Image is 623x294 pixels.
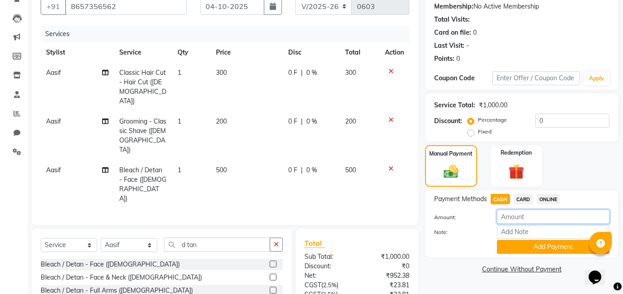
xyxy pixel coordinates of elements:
th: Action [379,42,409,63]
input: Amount [497,210,609,224]
input: Add Note [497,225,609,239]
button: Add Payment [497,240,609,254]
div: ₹1,000.00 [479,101,507,110]
div: Net: [298,271,357,280]
img: _cash.svg [439,163,463,180]
span: 0 % [306,117,317,126]
div: ( ) [298,280,357,290]
iframe: chat widget [585,258,614,285]
div: Total Visits: [434,15,470,24]
div: Coupon Code [434,73,492,83]
span: Grooming - Classic Shave ([DEMOGRAPHIC_DATA]) [119,117,166,154]
div: Bleach / Detan - Face & Neck ([DEMOGRAPHIC_DATA]) [41,273,202,282]
span: Classic Hair Cut - Hair Cut ([DEMOGRAPHIC_DATA]) [119,69,166,105]
div: No Active Membership [434,2,609,11]
span: | [301,165,303,175]
th: Price [211,42,283,63]
div: Sub Total: [298,252,357,262]
div: Membership: [434,2,473,11]
div: Card on file: [434,28,471,37]
div: ₹23.81 [357,280,416,290]
span: 500 [216,166,227,174]
img: _gift.svg [504,162,529,182]
span: Bleach / Detan - Face ([DEMOGRAPHIC_DATA]) [119,166,166,202]
span: 2.5% [323,281,337,289]
div: 0 [456,54,460,64]
div: Discount: [434,116,462,126]
label: Note: [427,228,490,236]
span: 0 % [306,68,317,78]
div: ₹0 [357,262,416,271]
span: | [301,117,303,126]
span: CGST [304,281,321,289]
span: 0 F [288,117,297,126]
span: CASH [491,194,510,204]
label: Redemption [501,149,532,157]
span: 0 F [288,68,297,78]
span: Aasif [46,117,61,125]
th: Stylist [41,42,114,63]
div: 0 [473,28,477,37]
th: Total [340,42,379,63]
span: 300 [345,69,356,77]
input: Enter Offer / Coupon Code [492,71,580,85]
label: Fixed [478,128,492,136]
span: 500 [345,166,356,174]
label: Percentage [478,116,507,124]
span: | [301,68,303,78]
span: Payment Methods [434,194,487,204]
label: Manual Payment [429,150,473,158]
div: Bleach / Detan - Face ([DEMOGRAPHIC_DATA]) [41,260,180,269]
th: Service [114,42,172,63]
button: Apply [584,72,609,85]
span: ONLINE [537,194,560,204]
label: Amount: [427,213,490,221]
span: 200 [216,117,227,125]
span: Total [304,239,325,248]
a: Continue Without Payment [427,265,617,274]
input: Search or Scan [164,238,270,252]
span: CARD [514,194,533,204]
span: 1 [178,117,181,125]
span: 1 [178,69,181,77]
div: Service Total: [434,101,475,110]
div: Points: [434,54,454,64]
th: Qty [172,42,211,63]
div: Discount: [298,262,357,271]
div: - [466,41,469,51]
div: Last Visit: [434,41,464,51]
span: 300 [216,69,227,77]
span: 0 F [288,165,297,175]
span: 200 [345,117,356,125]
div: ₹952.38 [357,271,416,280]
span: Aasif [46,166,61,174]
span: Aasif [46,69,61,77]
span: 0 % [306,165,317,175]
th: Disc [283,42,340,63]
div: ₹1,000.00 [357,252,416,262]
span: 1 [178,166,181,174]
div: Services [42,26,416,42]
